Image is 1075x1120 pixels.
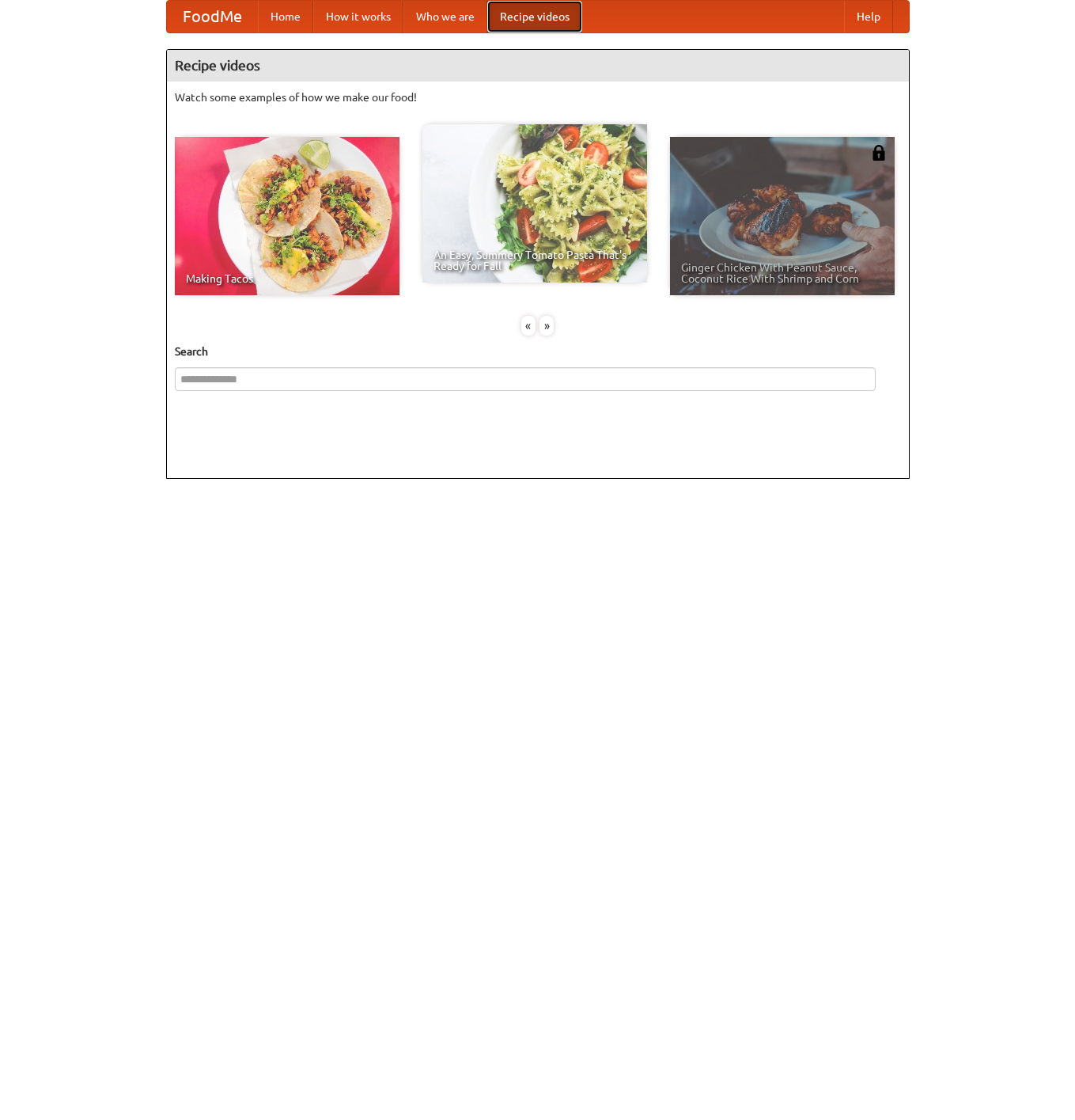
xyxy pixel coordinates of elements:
a: Help [844,1,893,32]
span: An Easy, Summery Tomato Pasta That's Ready for Fall [433,249,636,271]
a: How it works [313,1,403,32]
h4: Recipe videos [167,50,909,82]
a: Making Tacos [175,137,399,295]
img: 483408.png [871,145,887,161]
a: FoodMe [167,1,258,32]
a: Home [258,1,313,32]
span: Making Tacos [186,273,388,284]
a: An Easy, Summery Tomato Pasta That's Ready for Fall [422,124,647,283]
p: Watch some examples of how we make our food! [175,89,901,105]
div: » [539,316,554,336]
a: Who we are [403,1,487,32]
a: Recipe videos [487,1,582,32]
div: « [521,316,536,336]
h5: Search [175,344,901,359]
